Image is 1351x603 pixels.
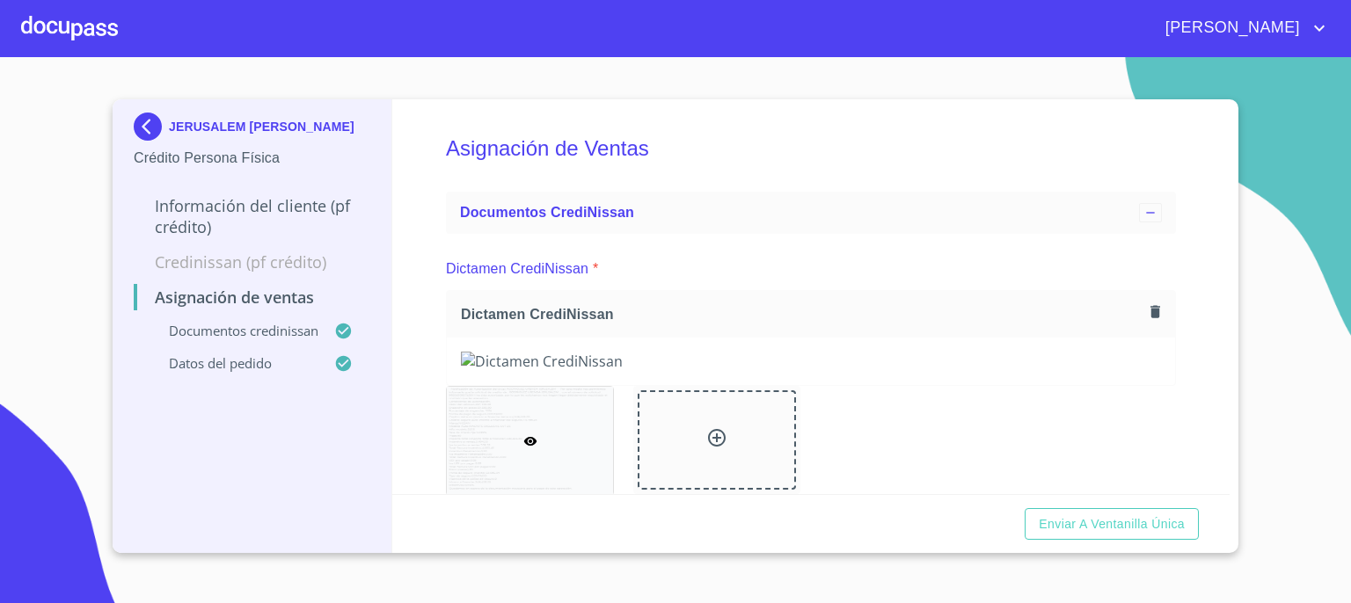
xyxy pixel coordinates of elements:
p: Asignación de Ventas [134,287,370,308]
p: Datos del pedido [134,354,334,372]
p: Credinissan (PF crédito) [134,251,370,272]
p: Información del cliente (PF crédito) [134,195,370,237]
span: Enviar a Ventanilla única [1039,513,1185,535]
p: JERUSALEM [PERSON_NAME] [169,120,354,134]
div: JERUSALEM [PERSON_NAME] [134,113,370,148]
p: Documentos CrediNissan [134,322,334,339]
div: Documentos CrediNissan [446,192,1176,234]
button: account of current user [1152,14,1330,42]
span: Dictamen CrediNissan [461,305,1143,323]
span: [PERSON_NAME] [1152,14,1309,42]
span: Documentos CrediNissan [460,205,634,220]
h5: Asignación de Ventas [446,113,1176,185]
img: Docupass spot blue [134,113,169,141]
p: Crédito Persona Física [134,148,370,169]
img: Dictamen CrediNissan [461,352,1161,371]
p: Dictamen CrediNissan [446,258,588,280]
button: Enviar a Ventanilla única [1025,508,1199,541]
